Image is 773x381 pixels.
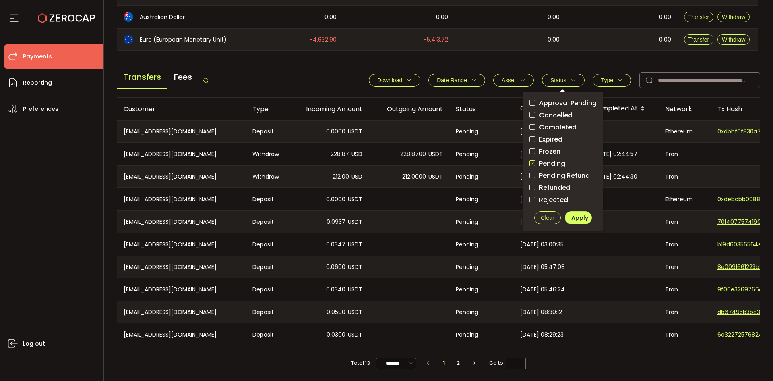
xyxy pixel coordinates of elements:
[659,278,711,301] div: Tron
[520,127,561,136] span: [DATE] 01:48:18
[348,330,362,339] span: USDT
[684,12,714,22] button: Transfer
[535,123,577,131] span: Completed
[535,196,568,204] span: Rejected
[520,308,562,317] span: [DATE] 08:30:12
[456,285,478,294] span: Pending
[428,150,443,159] span: USDT
[23,103,58,115] span: Preferences
[733,342,773,381] iframe: Chat Widget
[246,323,288,346] div: Deposit
[246,301,288,323] div: Deposit
[246,121,288,142] div: Deposit
[520,217,564,227] span: [DATE] 05:02:36
[593,172,637,181] span: [DATE] 02:44:30
[717,12,750,22] button: Withdraw
[659,323,711,346] div: Tron
[327,330,345,339] span: 0.0300
[535,135,562,143] span: Expired
[246,233,288,256] div: Deposit
[717,34,750,45] button: Withdraw
[351,172,362,181] span: USD
[288,104,369,114] div: Incoming Amount
[326,240,345,249] span: 0.0347
[246,143,288,165] div: Withdraw
[117,104,246,114] div: Customer
[117,66,167,89] span: Transfers
[659,188,711,210] div: Ethereum
[246,278,288,301] div: Deposit
[117,278,246,301] div: [EMAIL_ADDRESS][DOMAIN_NAME]
[324,12,337,22] span: 0.00
[310,35,337,44] span: -4,632.90
[456,262,478,272] span: Pending
[548,35,560,44] span: 0.00
[550,77,566,83] span: Status
[535,172,590,179] span: Pending Refund
[326,285,345,294] span: 0.0340
[331,150,349,159] span: 228.87
[659,211,711,233] div: Tron
[333,172,349,181] span: 212.00
[456,217,478,227] span: Pending
[659,256,711,278] div: Tron
[348,195,362,204] span: USDT
[529,98,597,205] div: checkbox-group
[140,35,227,44] span: Euro (European Monetary Unit)
[348,262,362,272] span: USDT
[351,358,370,369] span: Total 13
[451,358,465,369] li: 2
[456,240,478,249] span: Pending
[117,233,246,256] div: [EMAIL_ADDRESS][DOMAIN_NAME]
[456,172,478,181] span: Pending
[535,148,560,155] span: Frozen
[117,143,246,165] div: [EMAIL_ADDRESS][DOMAIN_NAME]
[400,150,426,159] span: 228.8700
[449,104,514,114] div: Status
[117,256,246,278] div: [EMAIL_ADDRESS][DOMAIN_NAME]
[565,211,592,224] button: Apply
[548,12,560,22] span: 0.00
[520,330,564,339] span: [DATE] 08:29:23
[659,301,711,323] div: Tron
[369,74,420,87] button: Download
[377,77,402,83] span: Download
[688,36,709,43] span: Transfer
[535,99,597,107] span: Approval Pending
[351,150,362,159] span: USD
[246,188,288,210] div: Deposit
[541,214,554,221] span: Clear
[436,12,448,22] span: 0.00
[601,77,613,83] span: Type
[535,160,565,167] span: Pending
[117,166,246,187] div: [EMAIL_ADDRESS][DOMAIN_NAME]
[659,143,711,165] div: Tron
[493,74,534,87] button: Asset
[437,358,451,369] li: 1
[688,14,709,20] span: Transfer
[23,338,45,350] span: Log out
[659,35,671,44] span: 0.00
[684,34,714,45] button: Transfer
[348,285,362,294] span: USDT
[327,217,345,227] span: 0.0937
[520,240,564,249] span: [DATE] 03:00:35
[542,74,585,87] button: Status
[571,214,588,222] span: Apply
[326,262,345,272] span: 0.0600
[23,77,52,89] span: Reporting
[535,111,573,119] span: Cancelled
[246,211,288,233] div: Deposit
[520,195,562,204] span: [DATE] 23:45:18
[428,74,485,87] button: Date Range
[520,285,565,294] span: [DATE] 05:46:24
[659,233,711,256] div: Tron
[722,36,745,43] span: Withdraw
[402,172,426,181] span: 212.0000
[348,217,362,227] span: USDT
[117,301,246,323] div: [EMAIL_ADDRESS][DOMAIN_NAME]
[535,184,570,192] span: Refunded
[246,104,288,114] div: Type
[502,77,516,83] span: Asset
